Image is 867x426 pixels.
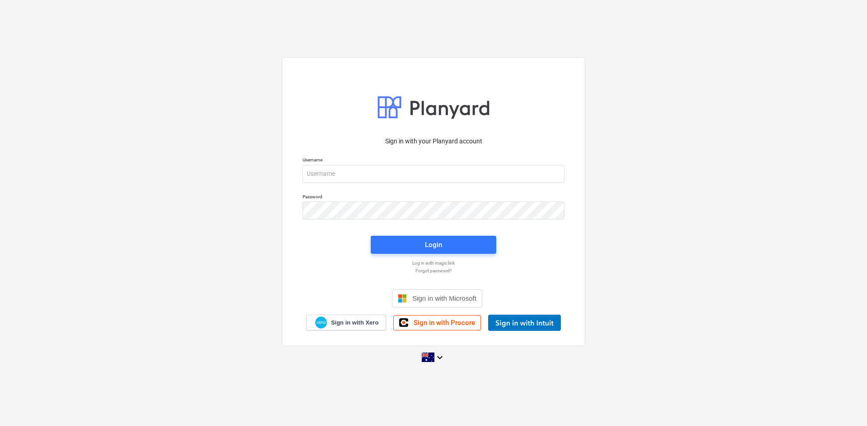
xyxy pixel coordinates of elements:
[434,352,445,363] i: keyboard_arrow_down
[371,236,496,254] button: Login
[425,239,442,251] div: Login
[315,316,327,329] img: Xero logo
[398,294,407,303] img: Microsoft logo
[393,315,481,330] a: Sign in with Procore
[414,319,475,327] span: Sign in with Procore
[303,194,564,202] p: Password
[303,157,564,165] p: Username
[306,315,387,330] a: Sign in with Xero
[303,137,564,146] p: Sign in with your Planyard account
[298,260,569,266] a: Log in with magic link
[298,268,569,274] a: Forgot password?
[331,319,378,327] span: Sign in with Xero
[303,165,564,183] input: Username
[412,294,476,302] span: Sign in with Microsoft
